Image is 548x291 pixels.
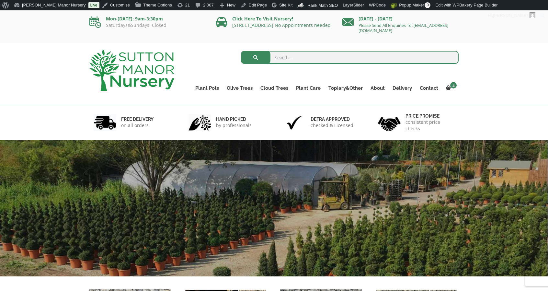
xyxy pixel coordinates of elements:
[485,10,538,21] a: Hi,
[405,113,455,119] h6: Price promise
[283,114,306,131] img: 3.jpg
[33,240,501,280] h1: FREE UK DELIVERY UK’S LEADING SUPPLIERS OF TREES & POTS
[389,84,416,93] a: Delivery
[342,15,459,23] p: [DATE] - [DATE]
[279,3,292,7] span: Site Kit
[191,84,223,93] a: Plant Pots
[121,122,154,129] p: on all orders
[378,113,401,133] img: 4.jpg
[307,3,338,8] span: Rank Math SEO
[359,22,448,33] a: Please Send All Enquiries To: [EMAIL_ADDRESS][DOMAIN_NAME]
[450,82,457,88] span: 4
[325,84,367,93] a: Topiary&Other
[311,116,353,122] h6: Defra approved
[89,49,174,91] img: logo
[493,13,528,18] span: [PERSON_NAME]
[241,51,459,64] input: Search...
[232,16,293,22] a: Click Here To Visit Nursery!
[416,84,442,93] a: Contact
[89,23,206,28] p: Saturdays&Sundays: Closed
[292,84,325,93] a: Plant Care
[367,84,389,93] a: About
[89,15,206,23] p: Mon-[DATE]: 9am-3:30pm
[94,114,116,131] img: 1.jpg
[311,122,353,129] p: checked & Licensed
[216,116,252,122] h6: hand picked
[405,119,455,132] p: consistent price checks
[425,2,430,8] span: 0
[188,114,211,131] img: 2.jpg
[88,2,99,8] a: Live
[216,122,252,129] p: by professionals
[232,22,331,28] a: [STREET_ADDRESS] No Appointments needed
[121,116,154,122] h6: FREE DELIVERY
[442,84,459,93] a: 4
[223,84,257,93] a: Olive Trees
[257,84,292,93] a: Cloud Trees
